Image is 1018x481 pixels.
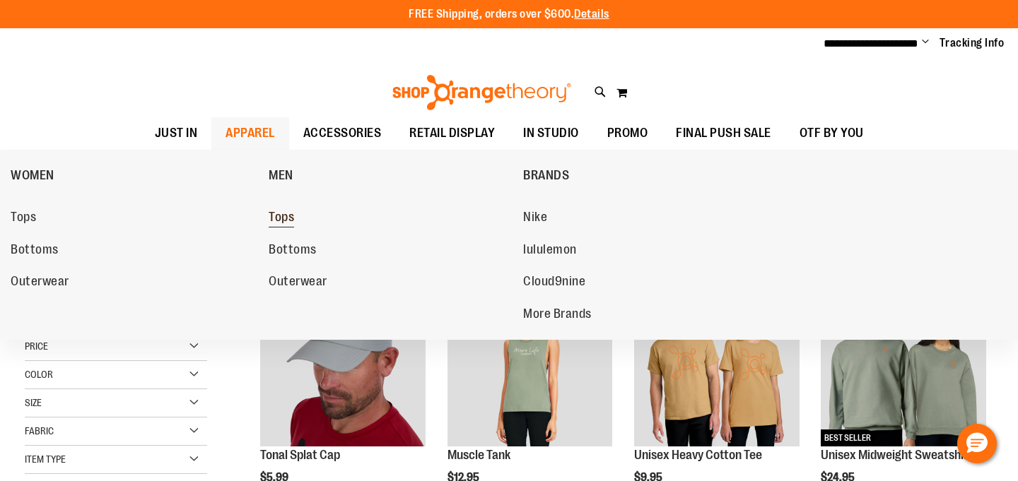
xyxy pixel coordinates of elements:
[922,36,929,50] button: Account menu
[11,242,59,260] span: Bottoms
[821,281,986,446] img: Unisex Midweight Sweatshirt
[607,117,648,149] span: PROMO
[574,8,609,20] a: Details
[523,210,547,227] span: Nike
[676,117,771,149] span: FINAL PUSH SALE
[409,117,495,149] span: RETAIL DISPLAY
[211,117,289,150] a: APPAREL
[523,307,592,324] span: More Brands
[269,237,509,263] a: Bottoms
[25,425,54,437] span: Fabric
[155,117,198,149] span: JUST IN
[141,117,212,149] a: JUST IN
[269,242,317,260] span: Bottoms
[409,6,609,23] p: FREE Shipping, orders over $600.
[634,281,800,446] img: Unisex Heavy Cotton Tee
[509,117,593,150] a: IN STUDIO
[11,168,54,186] span: WOMEN
[269,157,516,194] a: MEN
[289,117,396,150] a: ACCESSORIES
[11,210,36,227] span: Tops
[395,117,509,150] a: RETAIL DISPLAY
[821,448,973,462] a: Unisex Midweight Sweatshirt
[447,281,613,446] img: Muscle Tank
[269,269,509,295] a: Outerwear
[260,448,340,462] a: Tonal Splat Cap
[634,281,800,449] a: Unisex Heavy Cotton TeeNEW
[447,448,510,462] a: Muscle Tank
[303,117,382,149] span: ACCESSORIES
[260,281,426,446] img: Product image for Grey Tonal Splat Cap
[523,117,579,149] span: IN STUDIO
[269,274,327,292] span: Outerwear
[821,281,986,449] a: Unisex Midweight SweatshirtNEWBEST SELLER
[226,117,275,149] span: APPAREL
[25,453,66,465] span: Item Type
[447,281,613,449] a: Muscle TankNEW
[523,168,569,186] span: BRANDS
[940,35,1005,51] a: Tracking Info
[821,429,874,446] span: BEST SELLER
[800,117,864,149] span: OTF BY YOU
[523,274,585,292] span: Cloud9nine
[269,205,509,230] a: Tops
[662,117,785,150] a: FINAL PUSH SALE
[25,340,48,352] span: Price
[260,281,426,449] a: Product image for Grey Tonal Splat CapNEW
[11,274,69,292] span: Outerwear
[785,117,878,150] a: OTF BY YOU
[11,157,262,194] a: WOMEN
[957,424,997,463] button: Hello, have a question? Let’s chat.
[25,369,53,380] span: Color
[269,210,294,227] span: Tops
[523,157,774,194] a: BRANDS
[634,448,762,462] a: Unisex Heavy Cotton Tee
[523,242,577,260] span: lululemon
[390,75,573,110] img: Shop Orangetheory
[25,397,42,408] span: Size
[269,168,293,186] span: MEN
[593,117,662,150] a: PROMO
